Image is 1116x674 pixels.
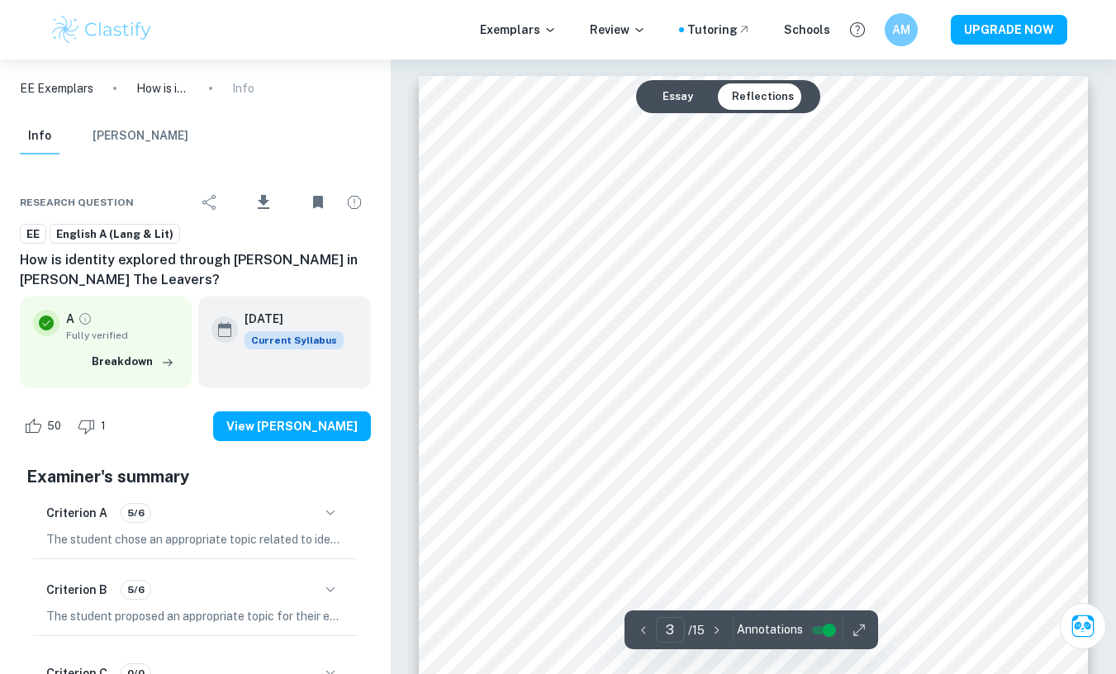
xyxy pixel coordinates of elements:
[302,186,335,219] div: Unbookmark
[66,328,178,343] span: Fully verified
[737,621,803,638] span: Annotations
[230,181,298,224] div: Download
[66,310,74,328] p: A
[93,118,188,154] button: [PERSON_NAME]
[136,79,189,97] p: How is identity explored through [PERSON_NAME] in [PERSON_NAME] The Leavers?
[213,411,371,441] button: View [PERSON_NAME]
[20,79,93,97] a: EE Exemplars
[245,331,344,349] span: Current Syllabus
[20,413,70,439] div: Like
[26,464,364,489] h5: Examiner's summary
[245,331,344,349] div: This exemplar is based on the current syllabus. Feel free to refer to it for inspiration/ideas wh...
[20,224,46,244] a: EE
[480,21,557,39] p: Exemplars
[687,21,751,39] a: Tutoring
[46,504,107,522] h6: Criterion A
[885,13,918,46] button: AM
[338,186,371,219] div: Report issue
[245,310,330,328] h6: [DATE]
[121,582,150,597] span: 5/6
[46,581,107,599] h6: Criterion B
[121,505,150,520] span: 5/6
[784,21,830,39] a: Schools
[891,21,910,39] h6: AM
[50,13,154,46] img: Clastify logo
[50,226,179,243] span: English A (Lang & Lit)
[951,15,1067,45] button: UPGRADE NOW
[46,530,344,548] p: The student chose an appropriate topic related to identity in [PERSON_NAME] novel "The Leavers", ...
[38,418,70,434] span: 50
[20,195,134,210] span: Research question
[20,118,59,154] button: Info
[78,311,93,326] a: Grade fully verified
[21,226,45,243] span: EE
[46,607,344,625] p: The student proposed an appropriate topic for their essay, focusing on the theme of identity thro...
[1060,603,1106,649] button: Ask Clai
[590,21,646,39] p: Review
[649,83,706,110] button: Essay
[88,349,178,374] button: Breakdown
[232,79,254,97] p: Info
[92,418,115,434] span: 1
[50,224,180,244] a: English A (Lang & Lit)
[20,250,371,290] h6: How is identity explored through [PERSON_NAME] in [PERSON_NAME] The Leavers?
[688,621,705,639] p: / 15
[193,186,226,219] div: Share
[74,413,115,439] div: Dislike
[719,83,807,110] button: Reflections
[843,16,871,44] button: Help and Feedback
